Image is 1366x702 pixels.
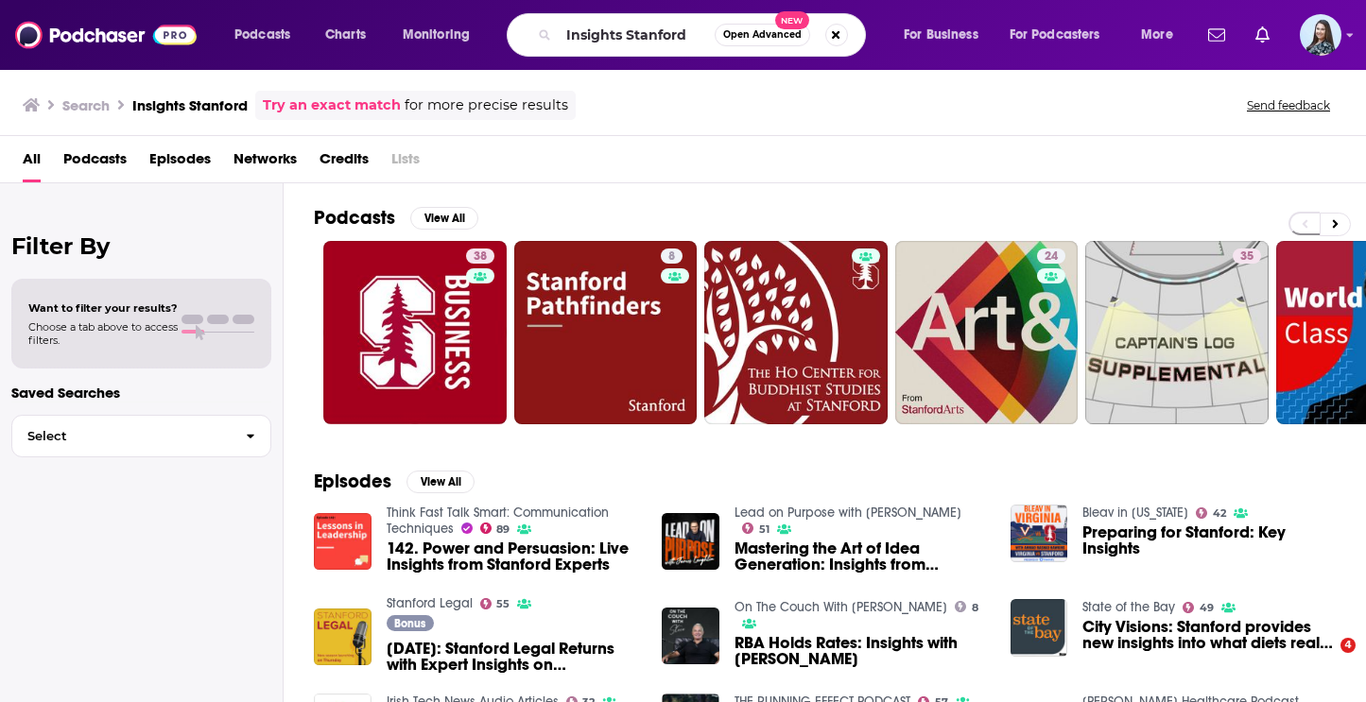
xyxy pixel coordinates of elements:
img: City Visions: Stanford provides new insights into what diets really work. [1011,599,1068,657]
span: 24 [1045,248,1058,266]
h3: Insights Stanford [132,96,248,114]
span: 49 [1200,604,1214,612]
a: Show notifications dropdown [1248,19,1277,51]
button: Select [11,415,271,457]
a: 38 [323,241,507,424]
span: 35 [1240,248,1254,266]
img: RBA Holds Rates: Insights with Logan Stanford [662,608,719,665]
a: 35 [1233,248,1261,264]
a: Mastering the Art of Idea Generation: Insights from Stanford's D School [735,540,988,573]
a: On The Couch With Steve [735,599,947,615]
a: PodcastsView All [314,206,478,230]
a: Episodes [149,144,211,182]
a: All [23,144,41,182]
h3: Search [62,96,110,114]
a: Preparing for Stanford: Key Insights [1082,524,1336,556]
span: Want to filter your results? [28,301,178,315]
h2: Filter By [11,232,271,260]
span: Podcasts [234,22,290,48]
a: This Thursday: Stanford Legal Returns with Expert Insights on Trump Indictments from David Sklansky [387,641,640,673]
a: 89 [480,522,510,534]
a: Charts [313,20,377,50]
span: For Business [904,22,978,48]
span: Choose a tab above to access filters. [28,320,178,347]
span: Open Advanced [723,30,802,40]
a: 24 [895,241,1079,424]
input: Search podcasts, credits, & more... [559,20,715,50]
a: Lead on Purpose with James Laughlin [735,505,961,521]
a: 8 [661,248,683,264]
button: open menu [997,20,1128,50]
span: For Podcasters [1010,22,1100,48]
span: 38 [474,248,487,266]
button: View All [410,207,478,230]
button: Open AdvancedNew [715,24,810,46]
a: 35 [1085,241,1269,424]
span: Logged in as brookefortierpr [1300,14,1341,56]
img: Preparing for Stanford: Key Insights [1011,505,1068,562]
span: Select [12,430,231,442]
button: open menu [1128,20,1197,50]
span: 42 [1213,509,1226,518]
a: 8 [514,241,698,424]
span: 4 [1340,638,1356,653]
button: Show profile menu [1300,14,1341,56]
a: EpisodesView All [314,470,475,493]
h2: Episodes [314,470,391,493]
span: [DATE]: Stanford Legal Returns with Expert Insights on [PERSON_NAME] Indictments from [PERSON_NAME] [387,641,640,673]
a: 51 [742,522,769,534]
a: RBA Holds Rates: Insights with Logan Stanford [735,635,988,667]
span: RBA Holds Rates: Insights with [PERSON_NAME] [735,635,988,667]
button: open menu [389,20,494,50]
span: 89 [496,525,510,534]
img: User Profile [1300,14,1341,56]
a: City Visions: Stanford provides new insights into what diets really work. [1082,619,1336,651]
button: open menu [890,20,1002,50]
img: Mastering the Art of Idea Generation: Insights from Stanford's D School [662,513,719,571]
iframe: Intercom live chat [1302,638,1347,683]
a: 142. Power and Persuasion: Live Insights from Stanford Experts [387,540,640,573]
span: Lists [391,144,420,182]
img: This Thursday: Stanford Legal Returns with Expert Insights on Trump Indictments from David Sklansky [314,608,372,666]
h2: Podcasts [314,206,395,230]
img: 142. Power and Persuasion: Live Insights from Stanford Experts [314,513,372,571]
a: 38 [466,248,494,264]
span: 8 [668,248,675,266]
a: State of the Bay [1082,599,1175,615]
a: 49 [1183,602,1214,613]
button: open menu [221,20,315,50]
span: 8 [972,604,978,612]
span: More [1141,22,1173,48]
span: Bonus [394,618,425,629]
span: New [775,11,809,29]
div: Search podcasts, credits, & more... [525,13,884,57]
span: 55 [496,600,510,608]
button: Send feedback [1241,97,1336,113]
p: Saved Searches [11,384,271,402]
a: Show notifications dropdown [1201,19,1233,51]
img: Podchaser - Follow, Share and Rate Podcasts [15,17,197,53]
a: 55 [480,598,510,609]
a: Credits [320,144,369,182]
a: Try an exact match [263,94,401,116]
span: for more precise results [405,94,568,116]
span: Charts [325,22,366,48]
a: Podcasts [63,144,127,182]
a: Stanford Legal [387,595,473,611]
a: Networks [233,144,297,182]
a: Bleav in Virginia [1082,505,1188,521]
